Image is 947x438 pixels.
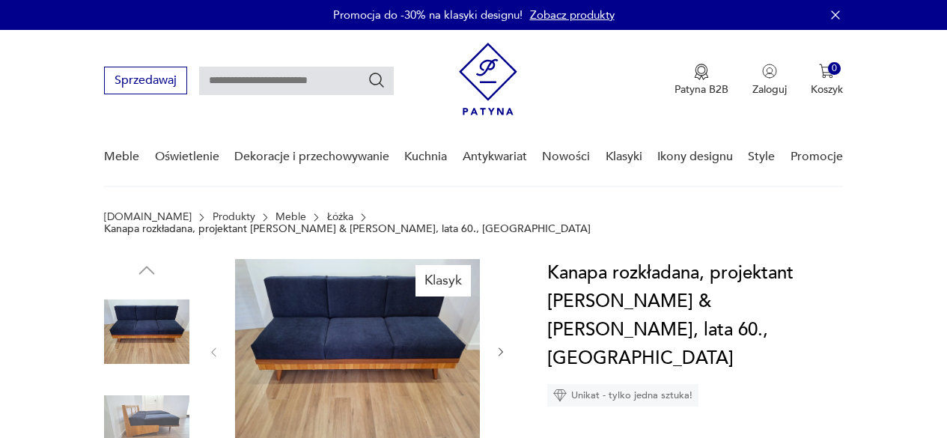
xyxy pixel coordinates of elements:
[415,265,471,296] div: Klasyk
[811,64,843,97] button: 0Koszyk
[752,82,787,97] p: Zaloguj
[694,64,709,80] img: Ikona medalu
[104,289,189,374] img: Zdjęcie produktu Kanapa rozkładana, projektant Lejkowski & Leśniewski, lata 60., Polska
[459,43,517,115] img: Patyna - sklep z meblami i dekoracjami vintage
[333,7,523,22] p: Promocja do -30% na klasyki designu!
[675,64,728,97] a: Ikona medaluPatyna B2B
[542,128,590,186] a: Nowości
[104,76,187,87] a: Sprzedawaj
[155,128,219,186] a: Oświetlenie
[104,128,139,186] a: Meble
[404,128,447,186] a: Kuchnia
[762,64,777,79] img: Ikonka użytkownika
[675,82,728,97] p: Patyna B2B
[675,64,728,97] button: Patyna B2B
[104,211,192,223] a: [DOMAIN_NAME]
[547,384,698,407] div: Unikat - tylko jedna sztuka!
[553,389,567,402] img: Ikona diamentu
[657,128,733,186] a: Ikony designu
[213,211,255,223] a: Produkty
[104,223,591,235] p: Kanapa rozkładana, projektant [PERSON_NAME] & [PERSON_NAME], lata 60., [GEOGRAPHIC_DATA]
[234,128,389,186] a: Dekoracje i przechowywanie
[327,211,353,223] a: Łóżka
[828,62,841,75] div: 0
[791,128,843,186] a: Promocje
[752,64,787,97] button: Zaloguj
[547,259,843,373] h1: Kanapa rozkładana, projektant [PERSON_NAME] & [PERSON_NAME], lata 60., [GEOGRAPHIC_DATA]
[368,71,386,89] button: Szukaj
[463,128,527,186] a: Antykwariat
[104,67,187,94] button: Sprzedawaj
[275,211,306,223] a: Meble
[530,7,615,22] a: Zobacz produkty
[748,128,775,186] a: Style
[606,128,642,186] a: Klasyki
[819,64,834,79] img: Ikona koszyka
[811,82,843,97] p: Koszyk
